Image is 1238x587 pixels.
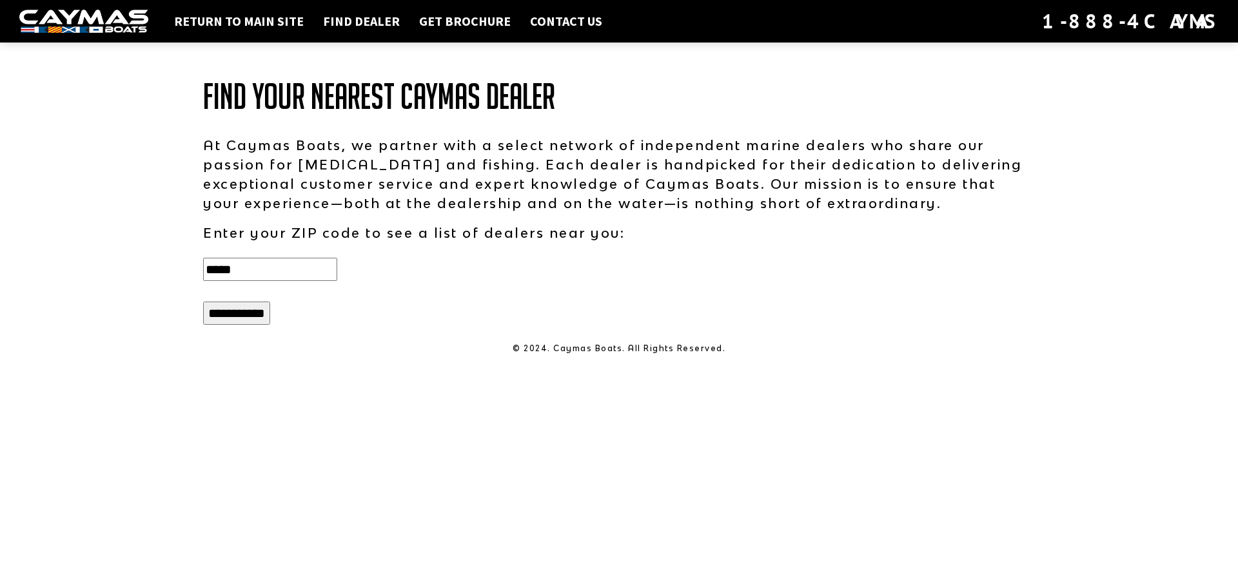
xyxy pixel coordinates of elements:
[168,13,310,30] a: Return to main site
[524,13,609,30] a: Contact Us
[413,13,517,30] a: Get Brochure
[203,135,1035,213] p: At Caymas Boats, we partner with a select network of independent marine dealers who share our pas...
[317,13,406,30] a: Find Dealer
[1042,7,1219,35] div: 1-888-4CAYMAS
[203,223,1035,242] p: Enter your ZIP code to see a list of dealers near you:
[203,343,1035,354] p: © 2024. Caymas Boats. All Rights Reserved.
[203,77,1035,116] h1: Find Your Nearest Caymas Dealer
[19,10,148,34] img: white-logo-c9c8dbefe5ff5ceceb0f0178aa75bf4bb51f6bca0971e226c86eb53dfe498488.png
